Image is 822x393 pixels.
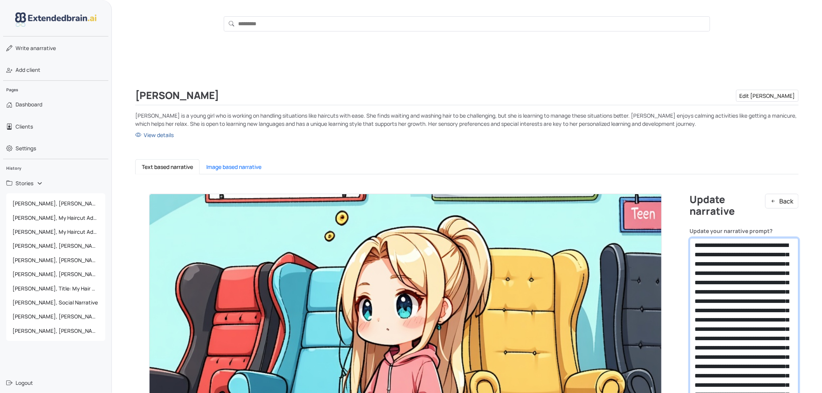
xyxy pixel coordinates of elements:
a: [PERSON_NAME], [PERSON_NAME]'s Day of Beauty at [PERSON_NAME] [6,196,105,210]
span: [PERSON_NAME], [PERSON_NAME]'s Haircut Adventure at [PERSON_NAME] [9,239,102,253]
span: [PERSON_NAME], [PERSON_NAME]'s Day of Beauty at [PERSON_NAME] [9,196,102,210]
a: View details [135,131,799,139]
a: [PERSON_NAME], Social Narrative [6,296,105,310]
a: Edit [PERSON_NAME] [736,90,799,102]
a: [PERSON_NAME], Title: My Hair Wash Adventure at [PERSON_NAME] [6,282,105,296]
a: [PERSON_NAME], [PERSON_NAME]'s Potty Training Adventure [6,253,105,267]
b: Update your narrative prompt? [690,227,773,235]
a: [PERSON_NAME], [PERSON_NAME]’s College Adventure [6,310,105,323]
div: [PERSON_NAME] [135,90,799,102]
span: [PERSON_NAME], [PERSON_NAME]'s Birthday Party Adventure [9,267,102,281]
span: Write a [16,45,33,52]
span: [PERSON_NAME], [PERSON_NAME]’s College Adventure: A Social Story [9,324,102,338]
span: [PERSON_NAME], Title: My Hair Wash Adventure at [PERSON_NAME] [9,282,102,296]
span: [PERSON_NAME], [PERSON_NAME]'s Potty Training Adventure [9,253,102,267]
button: Back [765,194,799,209]
span: narrative [16,44,56,52]
a: [PERSON_NAME], My Haircut Adventure at [PERSON_NAME] [6,211,105,225]
span: Settings [16,144,36,152]
a: [PERSON_NAME], [PERSON_NAME]'s Birthday Party Adventure [6,267,105,281]
a: [PERSON_NAME], [PERSON_NAME]'s Haircut Adventure at [PERSON_NAME] [6,239,105,253]
span: Dashboard [16,101,42,108]
a: [PERSON_NAME], [PERSON_NAME]’s College Adventure: A Social Story [6,324,105,338]
p: [PERSON_NAME] is a young girl who is working on handling situations like haircuts with ease. She ... [135,111,799,128]
span: [PERSON_NAME], [PERSON_NAME]’s College Adventure [9,310,102,323]
button: Text based narrative [135,159,200,174]
a: [PERSON_NAME], My Haircut Adventure at [PERSON_NAME] [6,225,105,239]
span: Add client [16,66,40,74]
span: Clients [16,123,33,130]
h2: Update narrative [690,194,799,217]
button: Image based narrative [200,159,268,174]
span: [PERSON_NAME], My Haircut Adventure at [PERSON_NAME] [9,225,102,239]
span: [PERSON_NAME], Social Narrative [9,296,102,310]
img: logo [15,12,97,27]
span: Logout [16,379,33,387]
span: [PERSON_NAME], My Haircut Adventure at [PERSON_NAME] [9,211,102,225]
span: Stories [16,179,33,187]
